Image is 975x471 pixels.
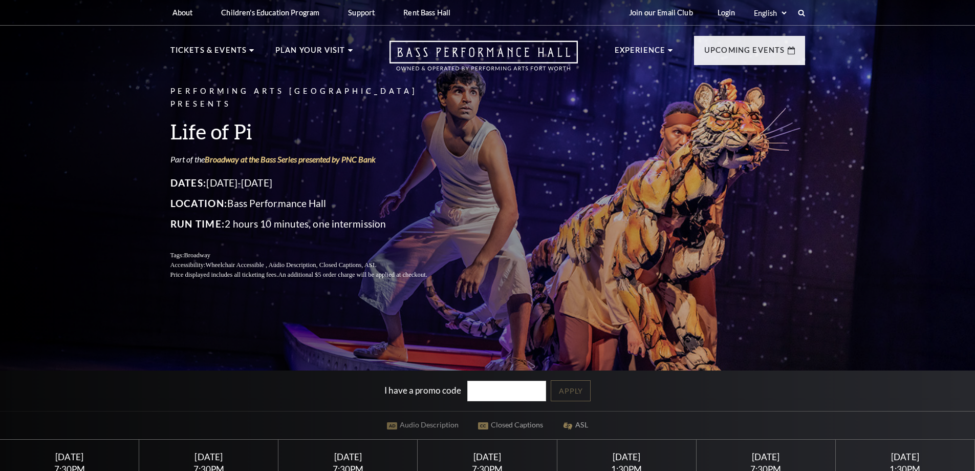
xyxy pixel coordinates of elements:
p: Bass Performance Hall [170,195,452,212]
span: Dates: [170,177,207,189]
label: I have a promo code [384,384,461,395]
p: Part of the [170,154,452,165]
p: Tags: [170,251,452,260]
p: Upcoming Events [704,44,785,63]
div: [DATE] [12,452,127,462]
span: Wheelchair Accessible , Audio Description, Closed Captions, ASL [205,261,376,269]
div: [DATE] [151,452,266,462]
p: About [172,8,193,17]
h3: Life of Pi [170,118,452,145]
select: Select: [752,8,788,18]
p: Support [348,8,375,17]
span: Run Time: [170,218,225,230]
div: [DATE] [708,452,823,462]
p: Children's Education Program [221,8,319,17]
span: Broadway [184,252,210,259]
div: [DATE] [430,452,545,462]
p: Experience [615,44,666,63]
div: [DATE] [569,452,684,462]
span: An additional $5 order charge will be applied at checkout. [278,271,427,278]
span: Location: [170,197,228,209]
p: Tickets & Events [170,44,247,63]
p: Rent Bass Hall [403,8,450,17]
p: Accessibility: [170,260,452,270]
div: [DATE] [848,452,963,462]
p: Performing Arts [GEOGRAPHIC_DATA] Presents [170,85,452,111]
p: [DATE]-[DATE] [170,175,452,191]
p: Price displayed includes all ticketing fees. [170,270,452,280]
p: Plan Your Visit [275,44,345,63]
p: 2 hours 10 minutes, one intermission [170,216,452,232]
a: Broadway at the Bass Series presented by PNC Bank [205,154,376,164]
div: [DATE] [291,452,405,462]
